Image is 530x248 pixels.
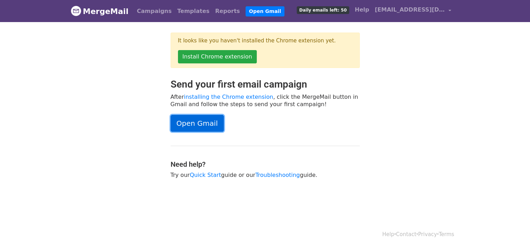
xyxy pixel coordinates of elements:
[382,231,394,237] a: Help
[171,171,360,179] p: Try our guide or our guide.
[294,3,352,17] a: Daily emails left: 50
[134,4,174,18] a: Campaigns
[396,231,416,237] a: Contact
[171,78,360,90] h2: Send your first email campaign
[171,93,360,108] p: After , click the MergeMail button in Gmail and follow the steps to send your first campaign!
[212,4,243,18] a: Reports
[171,115,224,132] a: Open Gmail
[71,4,129,19] a: MergeMail
[171,160,360,168] h4: Need help?
[255,172,300,178] a: Troubleshooting
[174,4,212,18] a: Templates
[190,172,221,178] a: Quick Start
[439,231,454,237] a: Terms
[246,6,284,16] a: Open Gmail
[418,231,437,237] a: Privacy
[352,3,372,17] a: Help
[178,50,257,63] a: Install Chrome extension
[71,6,81,16] img: MergeMail logo
[372,3,454,19] a: [EMAIL_ADDRESS][DOMAIN_NAME]
[178,37,352,44] p: It looks like you haven't installed the Chrome extension yet.
[495,214,530,248] iframe: Chat Widget
[297,6,349,14] span: Daily emails left: 50
[375,6,445,14] span: [EMAIL_ADDRESS][DOMAIN_NAME]
[184,94,273,100] a: installing the Chrome extension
